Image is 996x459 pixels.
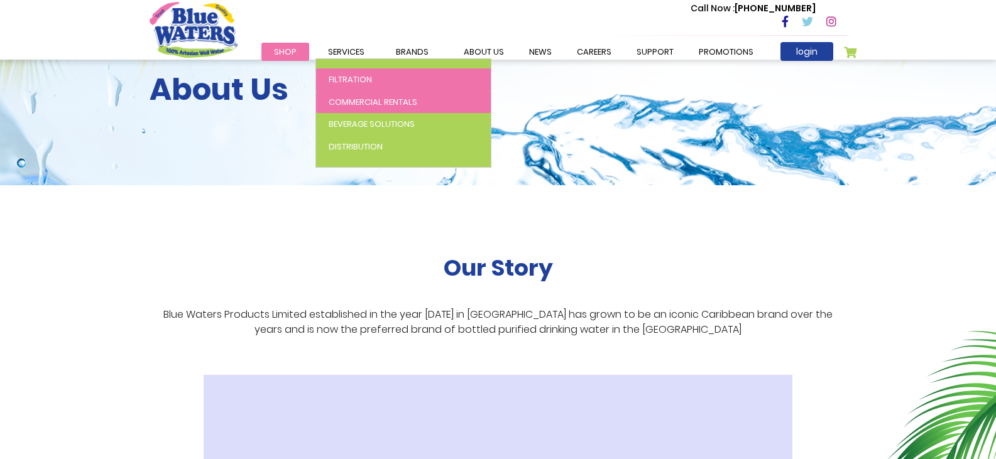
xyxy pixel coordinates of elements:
a: store logo [150,2,238,57]
a: Promotions [686,43,766,61]
h2: Our Story [444,254,553,281]
span: Brands [396,46,429,58]
span: Shop [274,46,297,58]
span: Services [328,46,364,58]
a: support [624,43,686,61]
a: careers [564,43,624,61]
a: News [517,43,564,61]
span: Call Now : [691,2,735,14]
p: Blue Waters Products Limited established in the year [DATE] in [GEOGRAPHIC_DATA] has grown to be ... [150,307,847,337]
span: Commercial Rentals [329,96,417,108]
h2: About Us [150,72,847,108]
span: Beverage Solutions [329,118,415,130]
p: [PHONE_NUMBER] [691,2,816,15]
span: Filtration [329,73,372,85]
a: login [780,42,833,61]
a: about us [451,43,517,61]
span: Distribution [329,141,383,153]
